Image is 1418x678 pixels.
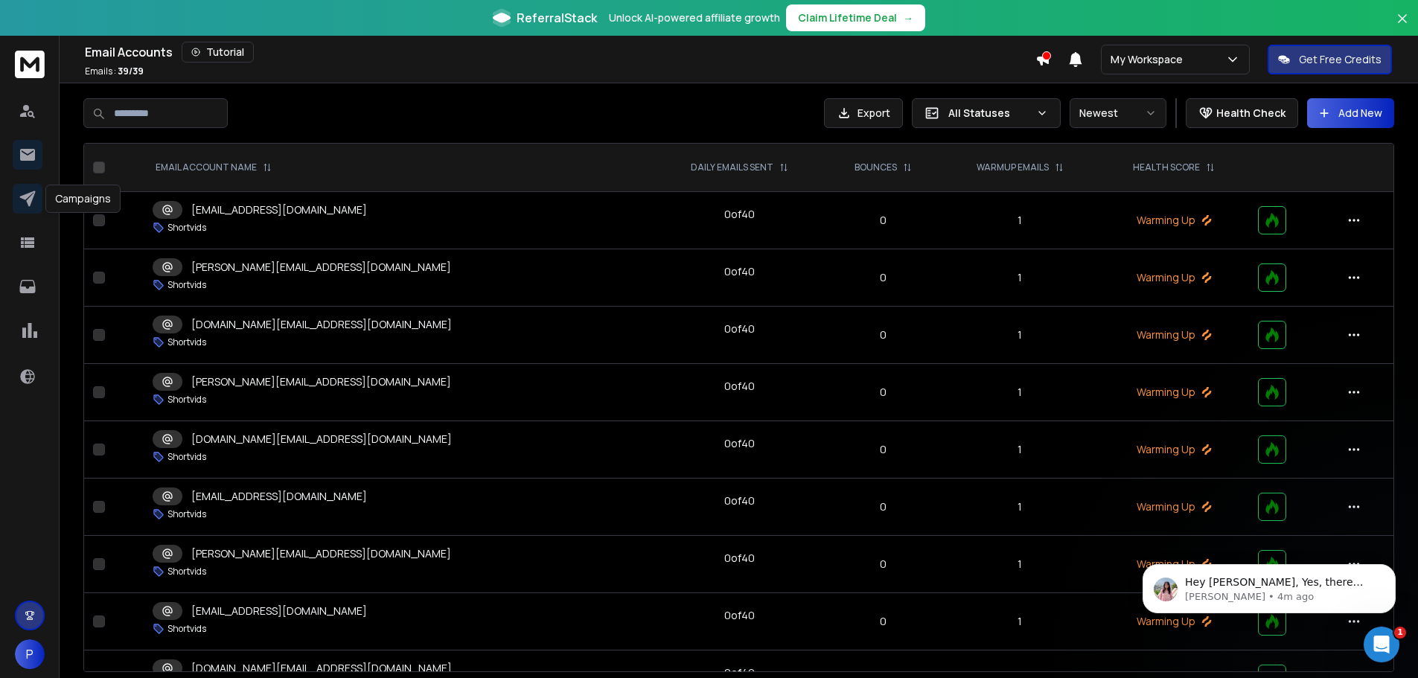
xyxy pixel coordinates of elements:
[167,336,206,348] p: Shortvids
[1394,627,1406,639] span: 1
[1111,52,1189,67] p: My Workspace
[941,364,1099,421] td: 1
[191,432,452,447] p: [DOMAIN_NAME][EMAIL_ADDRESS][DOMAIN_NAME]
[191,374,451,389] p: [PERSON_NAME][EMAIL_ADDRESS][DOMAIN_NAME]
[1108,557,1240,572] p: Warming Up
[167,394,206,406] p: Shortvids
[517,9,597,27] span: ReferralStack
[724,608,755,623] div: 0 of 40
[824,98,903,128] button: Export
[941,192,1099,249] td: 1
[1108,442,1240,457] p: Warming Up
[834,442,932,457] p: 0
[167,451,206,463] p: Shortvids
[724,207,755,222] div: 0 of 40
[191,546,451,561] p: [PERSON_NAME][EMAIL_ADDRESS][DOMAIN_NAME]
[941,421,1099,479] td: 1
[1186,98,1298,128] button: Health Check
[1307,98,1394,128] button: Add New
[1393,9,1412,45] button: Close banner
[167,623,206,635] p: Shortvids
[15,639,45,669] button: P
[724,379,755,394] div: 0 of 40
[941,593,1099,650] td: 1
[1108,385,1240,400] p: Warming Up
[85,42,1035,63] div: Email Accounts
[903,10,913,25] span: →
[1108,213,1240,228] p: Warming Up
[724,322,755,336] div: 0 of 40
[941,249,1099,307] td: 1
[1108,614,1240,629] p: Warming Up
[834,385,932,400] p: 0
[191,260,451,275] p: [PERSON_NAME][EMAIL_ADDRESS][DOMAIN_NAME]
[85,65,144,77] p: Emails :
[1108,327,1240,342] p: Warming Up
[1120,533,1418,638] iframe: Intercom notifications message
[191,317,452,332] p: [DOMAIN_NAME][EMAIL_ADDRESS][DOMAIN_NAME]
[1108,270,1240,285] p: Warming Up
[941,307,1099,364] td: 1
[855,161,897,173] p: BOUNCES
[1133,161,1200,173] p: HEALTH SCORE
[156,161,272,173] div: EMAIL ACCOUNT NAME
[191,604,367,618] p: [EMAIL_ADDRESS][DOMAIN_NAME]
[167,222,206,234] p: Shortvids
[834,499,932,514] p: 0
[191,489,367,504] p: [EMAIL_ADDRESS][DOMAIN_NAME]
[948,106,1030,121] p: All Statuses
[834,213,932,228] p: 0
[167,566,206,578] p: Shortvids
[834,557,932,572] p: 0
[118,65,144,77] span: 39 / 39
[834,614,932,629] p: 0
[1364,627,1399,662] iframe: Intercom live chat
[167,508,206,520] p: Shortvids
[724,551,755,566] div: 0 of 40
[691,161,773,173] p: DAILY EMAILS SENT
[1299,52,1382,67] p: Get Free Credits
[834,270,932,285] p: 0
[191,202,367,217] p: [EMAIL_ADDRESS][DOMAIN_NAME]
[724,264,755,279] div: 0 of 40
[1216,106,1286,121] p: Health Check
[45,185,121,213] div: Campaigns
[724,436,755,451] div: 0 of 40
[191,661,452,676] p: [DOMAIN_NAME][EMAIL_ADDRESS][DOMAIN_NAME]
[1070,98,1166,128] button: Newest
[941,536,1099,593] td: 1
[834,327,932,342] p: 0
[1108,499,1240,514] p: Warming Up
[941,479,1099,536] td: 1
[977,161,1049,173] p: WARMUP EMAILS
[609,10,780,25] p: Unlock AI-powered affiliate growth
[167,279,206,291] p: Shortvids
[724,493,755,508] div: 0 of 40
[65,43,256,218] span: Hey [PERSON_NAME], Yes, there were some errors with the sending emails [DATE], which is why the c...
[65,57,257,71] p: Message from Lakshita, sent 4m ago
[1268,45,1392,74] button: Get Free Credits
[182,42,254,63] button: Tutorial
[786,4,925,31] button: Claim Lifetime Deal→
